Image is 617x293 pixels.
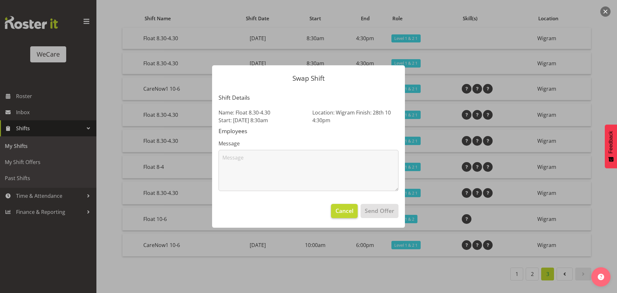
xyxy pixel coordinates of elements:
[219,95,398,101] h5: Shift Details
[361,204,398,218] button: Send Offer
[335,206,353,215] span: Cancel
[219,140,398,147] label: Message
[365,206,394,215] span: Send Offer
[608,131,614,153] span: Feedback
[219,75,398,82] p: Swap Shift
[605,124,617,168] button: Feedback - Show survey
[219,128,398,134] h5: Employees
[331,204,357,218] button: Cancel
[308,105,402,128] div: Location: Wigram Finish: 28th 10 4:30pm
[215,105,308,128] div: Name: Float 8.30-4.30 Start: [DATE] 8:30am
[598,274,604,280] img: help-xxl-2.png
